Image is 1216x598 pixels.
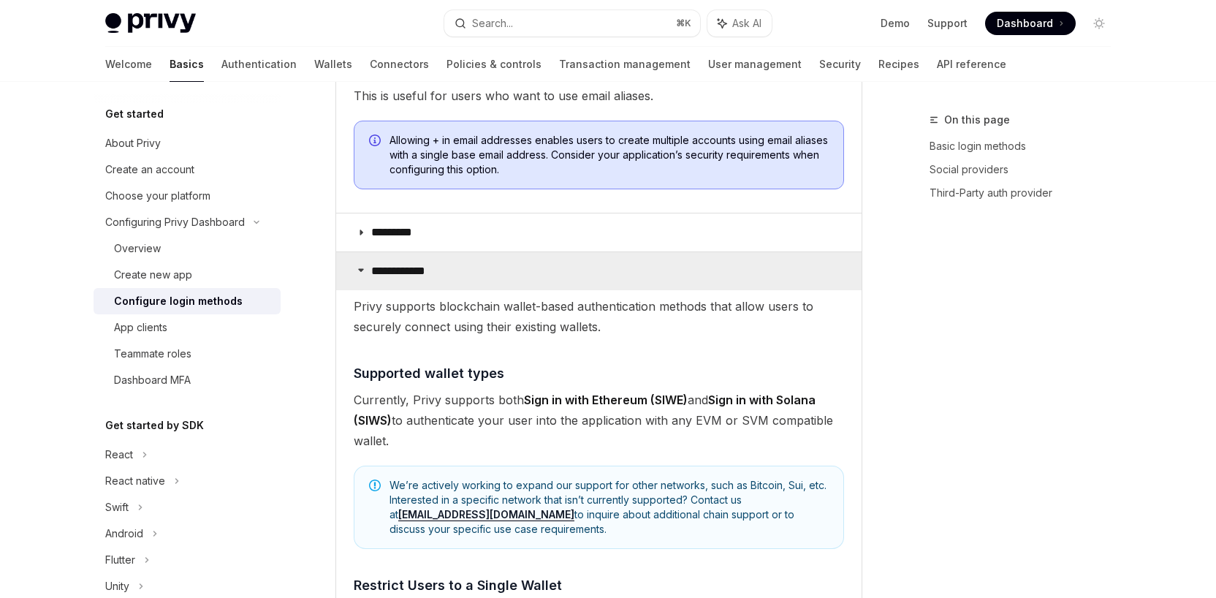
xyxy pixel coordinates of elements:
[354,86,844,106] span: This is useful for users who want to use email aliases.
[944,111,1010,129] span: On this page
[105,13,196,34] img: light logo
[221,47,297,82] a: Authentication
[559,47,691,82] a: Transaction management
[446,47,541,82] a: Policies & controls
[732,16,761,31] span: Ask AI
[105,187,210,205] div: Choose your platform
[354,363,504,383] span: Supported wallet types
[708,47,802,82] a: User management
[676,18,691,29] span: ⌘ K
[105,578,129,595] div: Unity
[94,367,281,393] a: Dashboard MFA
[94,341,281,367] a: Teammate roles
[930,158,1122,181] a: Social providers
[1087,12,1111,35] button: Toggle dark mode
[354,390,844,451] span: Currently, Privy supports both and to authenticate your user into the application with any EVM or...
[472,15,513,32] div: Search...
[105,472,165,490] div: React native
[105,417,204,434] h5: Get started by SDK
[444,10,700,37] button: Search...⌘K
[927,16,968,31] a: Support
[105,161,194,178] div: Create an account
[524,393,688,407] strong: Sign in with Ethereum (SIWE)
[878,47,919,82] a: Recipes
[94,288,281,314] a: Configure login methods
[114,371,191,389] div: Dashboard MFA
[94,262,281,288] a: Create new app
[94,183,281,209] a: Choose your platform
[105,47,152,82] a: Welcome
[819,47,861,82] a: Security
[937,47,1006,82] a: API reference
[354,575,562,595] span: Restrict Users to a Single Wallet
[105,551,135,569] div: Flutter
[105,499,129,516] div: Swift
[114,345,191,363] div: Teammate roles
[94,314,281,341] a: App clients
[389,478,829,537] span: We’re actively working to expand our support for other networks, such as Bitcoin, Sui, etc. Inter...
[398,508,574,521] a: [EMAIL_ADDRESS][DOMAIN_NAME]
[170,47,204,82] a: Basics
[114,266,192,284] div: Create new app
[314,47,352,82] a: Wallets
[94,130,281,156] a: About Privy
[114,240,161,257] div: Overview
[707,10,772,37] button: Ask AI
[369,480,381,491] svg: Note
[105,135,161,152] div: About Privy
[105,525,143,542] div: Android
[930,135,1122,158] a: Basic login methods
[369,135,384,149] svg: Info
[881,16,910,31] a: Demo
[94,156,281,183] a: Create an account
[105,213,245,231] div: Configuring Privy Dashboard
[94,235,281,262] a: Overview
[114,292,243,310] div: Configure login methods
[930,181,1122,205] a: Third-Party auth provider
[114,319,167,336] div: App clients
[389,133,829,177] span: Allowing + in email addresses enables users to create multiple accounts using email aliases with ...
[985,12,1076,35] a: Dashboard
[997,16,1053,31] span: Dashboard
[370,47,429,82] a: Connectors
[105,446,133,463] div: React
[354,296,844,337] span: Privy supports blockchain wallet-based authentication methods that allow users to securely connec...
[105,105,164,123] h5: Get started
